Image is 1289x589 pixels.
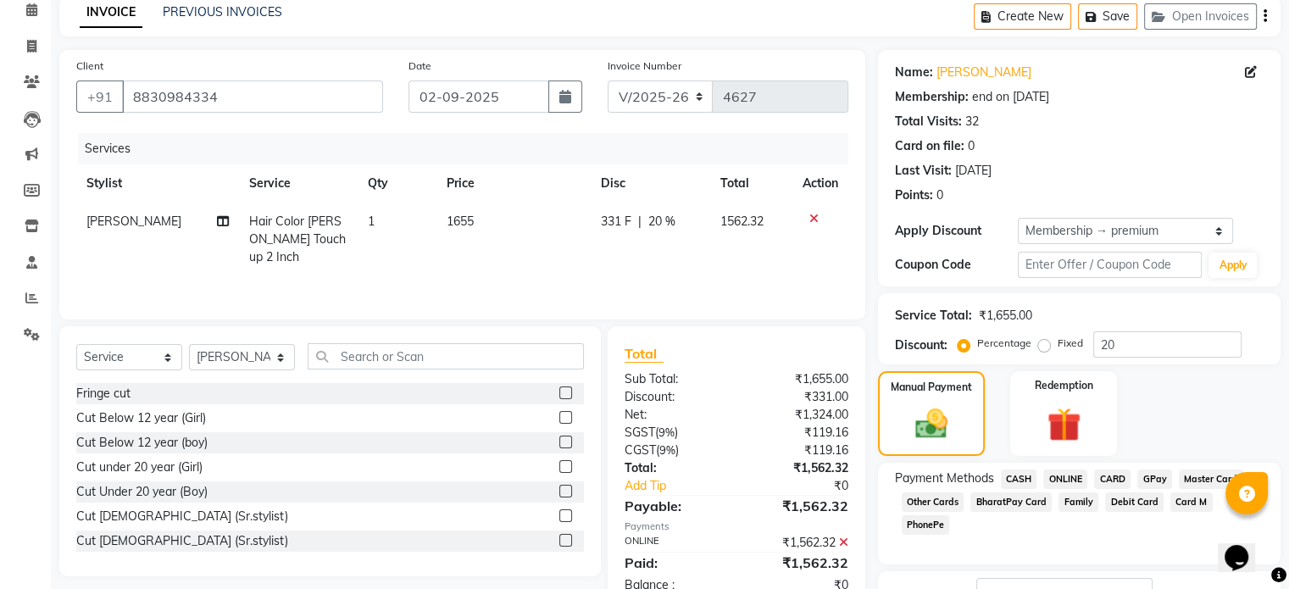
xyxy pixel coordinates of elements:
[249,214,346,264] span: Hair Color [PERSON_NAME] Touchup 2 Inch
[659,443,675,457] span: 9%
[358,164,436,203] th: Qty
[612,424,736,442] div: ( )
[736,553,861,573] div: ₹1,562.32
[76,434,208,452] div: Cut Below 12 year (boy)
[78,133,861,164] div: Services
[590,164,709,203] th: Disc
[736,424,861,442] div: ₹119.16
[1170,492,1213,512] span: Card M
[76,483,208,501] div: Cut Under 20 year (Boy)
[76,508,288,525] div: Cut [DEMOGRAPHIC_DATA] (Sr.stylist)
[895,113,962,131] div: Total Visits:
[1035,378,1093,393] label: Redemption
[736,496,861,516] div: ₹1,562.32
[612,388,736,406] div: Discount:
[368,214,375,229] span: 1
[76,532,288,550] div: Cut [DEMOGRAPHIC_DATA] (Sr.stylist)
[1036,403,1092,446] img: _gift.svg
[902,515,950,535] span: PhonePe
[76,385,131,403] div: Fringe cut
[1094,470,1131,489] span: CARD
[625,345,664,363] span: Total
[895,64,933,81] div: Name:
[612,442,736,459] div: ( )
[1144,3,1257,30] button: Open Invoices
[612,370,736,388] div: Sub Total:
[76,58,103,74] label: Client
[608,58,681,74] label: Invoice Number
[792,164,848,203] th: Action
[76,409,206,427] div: Cut Below 12 year (Girl)
[974,3,1071,30] button: Create New
[736,370,861,388] div: ₹1,655.00
[76,458,203,476] div: Cut under 20 year (Girl)
[1208,253,1257,278] button: Apply
[647,213,675,231] span: 20 %
[895,137,964,155] div: Card on file:
[736,459,861,477] div: ₹1,562.32
[612,534,736,552] div: ONLINE
[895,470,994,487] span: Payment Methods
[612,406,736,424] div: Net:
[895,186,933,204] div: Points:
[891,380,972,395] label: Manual Payment
[720,214,764,229] span: 1562.32
[1043,470,1087,489] span: ONLINE
[736,442,861,459] div: ₹119.16
[625,425,655,440] span: SGST
[955,162,992,180] div: [DATE]
[447,214,474,229] span: 1655
[1105,492,1164,512] span: Debit Card
[895,336,947,354] div: Discount:
[1137,470,1172,489] span: GPay
[736,388,861,406] div: ₹331.00
[163,4,282,19] a: PREVIOUS INVOICES
[1179,470,1243,489] span: Master Card
[977,336,1031,351] label: Percentage
[76,164,239,203] th: Stylist
[308,343,584,370] input: Search or Scan
[612,477,757,495] a: Add Tip
[600,213,631,231] span: 331 F
[658,425,675,439] span: 9%
[936,186,943,204] div: 0
[905,405,958,442] img: _cash.svg
[612,553,736,573] div: Paid:
[76,81,124,113] button: +91
[972,88,1049,106] div: end on [DATE]
[936,64,1031,81] a: [PERSON_NAME]
[895,256,1018,274] div: Coupon Code
[902,492,964,512] span: Other Cards
[436,164,590,203] th: Price
[1078,3,1137,30] button: Save
[895,88,969,106] div: Membership:
[895,307,972,325] div: Service Total:
[895,162,952,180] div: Last Visit:
[612,496,736,516] div: Payable:
[1218,521,1272,572] iframe: chat widget
[895,222,1018,240] div: Apply Discount
[736,534,861,552] div: ₹1,562.32
[970,492,1052,512] span: BharatPay Card
[86,214,181,229] span: [PERSON_NAME]
[408,58,431,74] label: Date
[1058,336,1083,351] label: Fixed
[736,406,861,424] div: ₹1,324.00
[1018,252,1203,278] input: Enter Offer / Coupon Code
[965,113,979,131] div: 32
[625,442,656,458] span: CGST
[1058,492,1098,512] span: Family
[625,520,848,534] div: Payments
[979,307,1032,325] div: ₹1,655.00
[757,477,860,495] div: ₹0
[122,81,383,113] input: Search by Name/Mobile/Email/Code
[968,137,975,155] div: 0
[710,164,792,203] th: Total
[239,164,358,203] th: Service
[1001,470,1037,489] span: CASH
[637,213,641,231] span: |
[612,459,736,477] div: Total:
